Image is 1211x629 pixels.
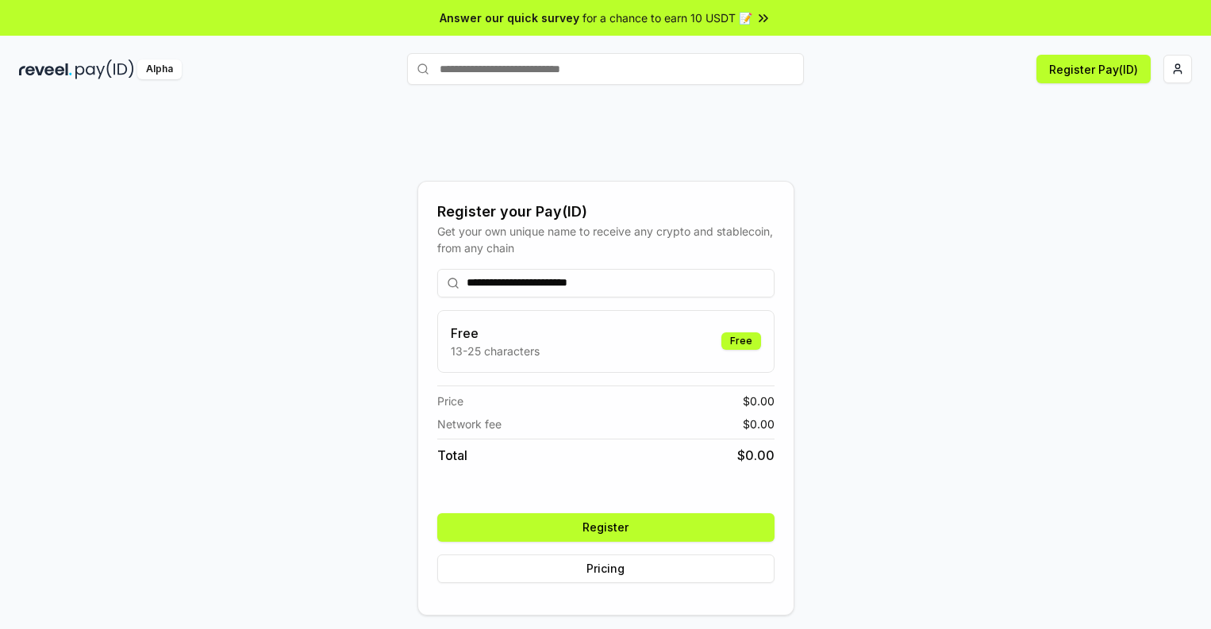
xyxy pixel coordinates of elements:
[721,332,761,350] div: Free
[137,59,182,79] div: Alpha
[451,343,540,359] p: 13-25 characters
[75,59,134,79] img: pay_id
[19,59,72,79] img: reveel_dark
[437,416,502,432] span: Network fee
[743,416,775,432] span: $ 0.00
[437,446,467,465] span: Total
[451,324,540,343] h3: Free
[437,513,775,542] button: Register
[437,201,775,223] div: Register your Pay(ID)
[1036,55,1151,83] button: Register Pay(ID)
[437,554,775,583] button: Pricing
[582,10,752,26] span: for a chance to earn 10 USDT 📝
[437,393,463,409] span: Price
[743,393,775,409] span: $ 0.00
[437,223,775,256] div: Get your own unique name to receive any crypto and stablecoin, from any chain
[440,10,579,26] span: Answer our quick survey
[737,446,775,465] span: $ 0.00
